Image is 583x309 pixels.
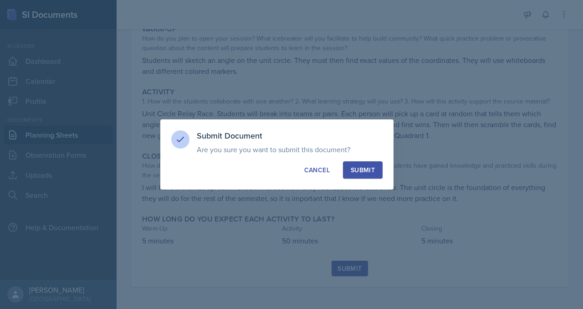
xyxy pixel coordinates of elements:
[343,161,383,179] button: Submit
[304,165,330,175] div: Cancel
[197,130,383,141] h3: Submit Document
[197,145,383,154] p: Are you sure you want to submit this document?
[351,165,375,175] div: Submit
[297,161,338,179] button: Cancel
